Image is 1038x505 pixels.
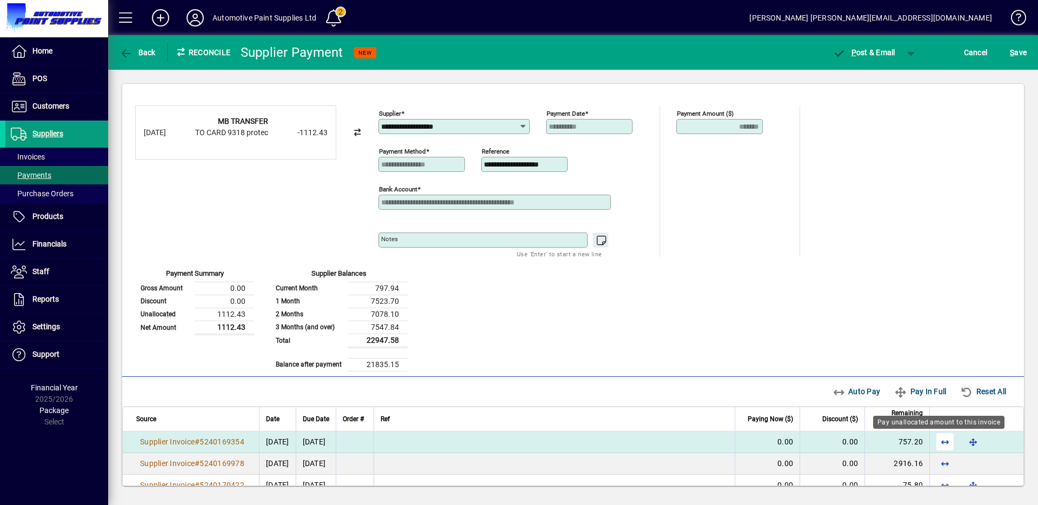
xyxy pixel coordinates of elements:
button: Add [143,8,178,28]
span: Ref [381,413,390,425]
div: Automotive Paint Supplies Ltd [212,9,316,26]
a: Financials [5,231,108,258]
div: Pay unallocated amount to this invoice [873,416,1004,429]
span: Source [136,413,156,425]
a: Purchase Orders [5,184,108,203]
a: Home [5,38,108,65]
div: [PERSON_NAME] [PERSON_NAME][EMAIL_ADDRESS][DOMAIN_NAME] [749,9,992,26]
td: 2 Months [270,308,348,321]
span: Auto Pay [833,383,881,400]
span: 0.00 [842,437,858,446]
span: Supplier Invoice [140,437,195,446]
span: # [195,481,199,489]
span: 757.20 [899,437,923,446]
span: 0.00 [842,459,858,468]
mat-label: Payment Amount ($) [677,110,734,117]
a: Support [5,341,108,368]
a: Supplier Invoice#5240170422 [136,479,248,491]
button: Profile [178,8,212,28]
span: Products [32,212,63,221]
mat-hint: Use 'Enter' to start a new line [517,248,602,260]
td: [DATE] [296,475,336,496]
a: Supplier Invoice#5240169978 [136,457,248,469]
span: TO CARD 9318 protec [195,128,268,137]
span: Suppliers [32,129,63,138]
mat-label: Payment Date [547,110,585,117]
a: Reports [5,286,108,313]
span: Back [119,48,156,57]
td: Net Amount [135,321,195,334]
a: POS [5,65,108,92]
a: Customers [5,93,108,120]
mat-label: Notes [381,235,398,243]
span: Discount ($) [822,413,858,425]
mat-label: Supplier [379,110,401,117]
a: Staff [5,258,108,285]
td: 0.00 [195,295,254,308]
span: Support [32,350,59,358]
span: ave [1010,44,1027,61]
span: S [1010,48,1014,57]
td: 7078.10 [348,308,408,321]
span: Financials [32,240,66,248]
button: Save [1007,43,1029,62]
span: 0.00 [777,459,793,468]
td: Current Month [270,282,348,295]
span: Settings [32,322,60,331]
span: Paying Now ($) [748,413,793,425]
td: 22947.58 [348,334,408,347]
span: Staff [32,267,49,276]
div: Supplier Balances [270,268,408,282]
span: Reports [32,295,59,303]
span: Pay In Full [894,383,946,400]
td: Total [270,334,348,347]
span: POS [32,74,47,83]
span: Supplier Invoice [140,481,195,489]
td: [DATE] [296,431,336,453]
app-page-summary-card: Supplier Balances [270,257,408,371]
td: 1 Month [270,295,348,308]
span: Remaining Balance ($) [871,407,923,431]
td: 7547.84 [348,321,408,334]
td: Unallocated [135,308,195,321]
button: Auto Pay [828,382,885,401]
span: Cancel [964,44,988,61]
span: NEW [358,49,372,56]
span: [DATE] [266,459,289,468]
span: 75.80 [903,481,923,489]
td: 3 Months (and over) [270,321,348,334]
span: # [195,459,199,468]
span: Invoices [11,152,45,161]
span: Due Date [303,413,329,425]
a: Payments [5,166,108,184]
td: Balance after payment [270,358,348,371]
td: Discount [135,295,195,308]
div: Reconcile [168,44,232,61]
span: ost & Email [833,48,895,57]
span: Customers [32,102,69,110]
td: [DATE] [296,453,336,475]
a: Invoices [5,148,108,166]
span: Package [39,406,69,415]
mat-label: Bank Account [379,185,417,193]
span: 5240169354 [199,437,244,446]
div: -1112.43 [274,127,328,138]
span: 5240170422 [199,481,244,489]
td: 1112.43 [195,308,254,321]
span: 0.00 [842,481,858,489]
button: Post & Email [827,43,901,62]
span: Financial Year [31,383,78,392]
button: Reset All [956,382,1010,401]
span: 0.00 [777,481,793,489]
div: Payment Summary [135,268,254,282]
span: [DATE] [266,437,289,446]
button: Cancel [961,43,990,62]
span: P [851,48,856,57]
span: [DATE] [266,481,289,489]
span: # [195,437,199,446]
a: Settings [5,314,108,341]
mat-label: Payment method [379,148,426,155]
app-page-header-button: Back [108,43,168,62]
button: Back [117,43,158,62]
td: 21835.15 [348,358,408,371]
